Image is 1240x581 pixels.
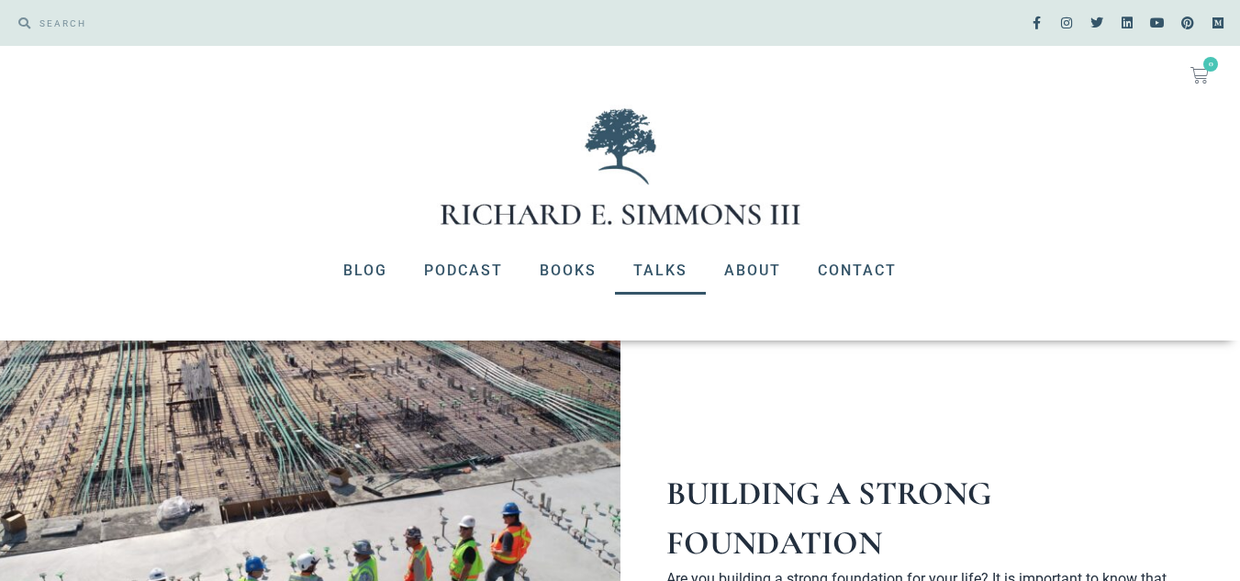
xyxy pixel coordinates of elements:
a: Podcast [406,247,521,295]
a: 0 [1168,55,1231,95]
a: Contact [799,247,915,295]
a: Building A Strong Foundation [666,474,991,563]
input: SEARCH [30,9,611,37]
a: About [706,247,799,295]
a: Blog [325,247,406,295]
a: Books [521,247,615,295]
span: 0 [1203,57,1218,72]
a: Talks [615,247,706,295]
